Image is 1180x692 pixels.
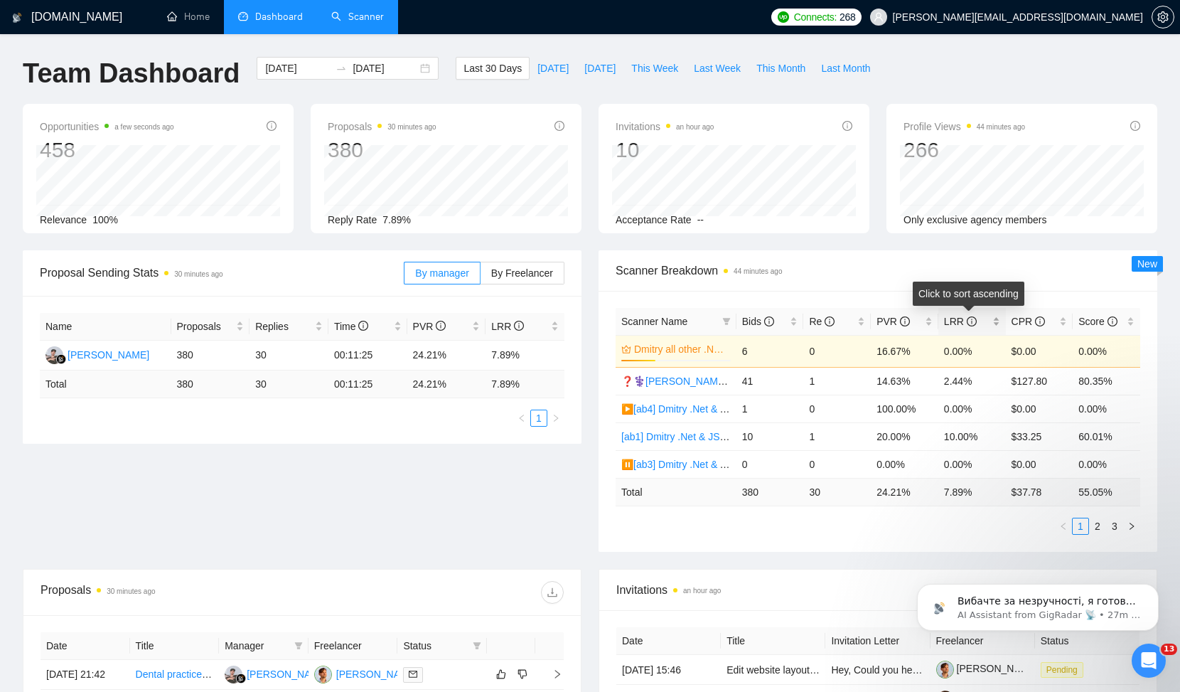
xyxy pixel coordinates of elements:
[821,60,870,76] span: Last Month
[736,335,804,367] td: 6
[794,9,837,25] span: Connects:
[944,316,977,327] span: LRR
[69,28,177,42] p: The team can also help
[11,344,233,430] div: Вибачте за незручності, я готовий допомогти вам далі з вашим питанням. Чи можете ви детальніше ро...
[149,36,201,48] b: Scanners
[1073,335,1140,367] td: 0.00%
[871,478,938,506] td: 24.21 %
[726,664,991,676] a: Edit website layout (CSS, JS) + chat solution. On wordpress
[874,12,884,22] span: user
[803,478,871,506] td: 30
[903,137,1025,164] div: 266
[236,674,246,683] img: gigradar-bm.png
[871,367,938,395] td: 14.63%
[631,60,678,76] span: This Week
[22,453,33,464] button: Upload attachment
[722,317,731,326] span: filter
[831,664,984,676] span: Hey, Could you help me build this?
[130,660,220,690] td: Dental practice website :
[896,554,1180,654] iframe: Intercom notifications message
[11,213,273,256] div: serge.yourrnd@gmail.com says…
[697,214,704,225] span: --
[803,335,871,367] td: 0
[1078,316,1117,327] span: Score
[825,627,930,655] th: Invitation Letter
[1073,367,1140,395] td: 80.35%
[1012,316,1045,327] span: CPR
[621,403,844,415] a: ▶️[ab4] Dmitry .Net & AI Independent (noUnicode)
[634,341,728,357] a: Dmitry all other .Net (change 2.13, cover change 5.18)
[913,282,1024,306] div: Click to sort ascending
[778,11,789,23] img: upwork-logo.png
[12,423,272,447] textarea: Message…
[809,316,835,327] span: Re
[719,311,734,332] span: filter
[1152,11,1174,23] span: setting
[1006,335,1073,367] td: $0.00
[463,60,522,76] span: Last 30 Days
[12,6,22,29] img: logo
[1072,518,1089,535] li: 1
[11,255,273,344] div: AI Assistant from GigRadar 📡 says…
[41,632,130,660] th: Date
[803,450,871,478] td: 0
[825,316,835,326] span: info-circle
[23,179,124,193] div: Це допомогло вам?
[11,344,273,462] div: AI Assistant from GigRadar 📡 says…
[813,57,878,80] button: Last Month
[222,10,250,37] button: Home
[616,137,714,164] div: 10
[90,453,102,464] button: Start recording
[114,123,173,131] time: a few seconds ago
[541,581,564,604] button: download
[436,321,446,331] span: info-circle
[736,395,804,422] td: 1
[1127,522,1136,531] span: right
[33,36,262,62] li: Перейдіть на вкладку у вашому акаунті GigRadar
[803,422,871,450] td: 1
[77,213,273,245] div: Ні це абсолютно не допомогло :(
[225,666,242,683] img: RF
[265,60,330,76] input: Start date
[309,632,398,660] th: Freelancer
[542,587,563,598] span: download
[92,214,118,225] span: 100%
[473,642,481,650] span: filter
[250,371,328,398] td: 30
[1073,518,1088,534] a: 1
[1130,121,1140,131] span: info-circle
[683,587,721,595] time: an hour ago
[840,9,855,25] span: 268
[491,321,524,332] span: LRR
[470,635,484,656] span: filter
[130,632,220,660] th: Title
[621,376,819,387] a: ❓⚕️[PERSON_NAME] WP design & Health
[694,60,741,76] span: Last Week
[1137,258,1157,270] span: New
[871,450,938,478] td: 0.00%
[736,422,804,450] td: 10
[336,666,418,682] div: [PERSON_NAME]
[148,83,215,95] b: Auto Bidder
[358,321,368,331] span: info-circle
[238,11,248,21] span: dashboard
[387,123,436,131] time: 30 minutes ago
[177,319,234,334] span: Proposals
[1006,367,1073,395] td: $127.80
[56,354,66,364] img: gigradar-bm.png
[40,118,174,135] span: Opportunities
[547,410,564,427] li: Next Page
[89,222,262,236] div: Ні це абсолютно не допомогло :(
[41,12,63,35] img: Profile image for AI Assistant from GigRadar 📡
[250,341,328,371] td: 30
[900,316,910,326] span: info-circle
[170,66,241,78] b: My Scanners
[938,367,1006,395] td: 2.44%
[1107,316,1117,326] span: info-circle
[255,319,312,334] span: Replies
[1035,316,1045,326] span: info-circle
[616,627,721,655] th: Date
[23,133,262,161] div: Цю процедуру потрібно повторити для кожного сканера окремо.
[686,57,749,80] button: Last Week
[45,348,149,360] a: RF[PERSON_NAME]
